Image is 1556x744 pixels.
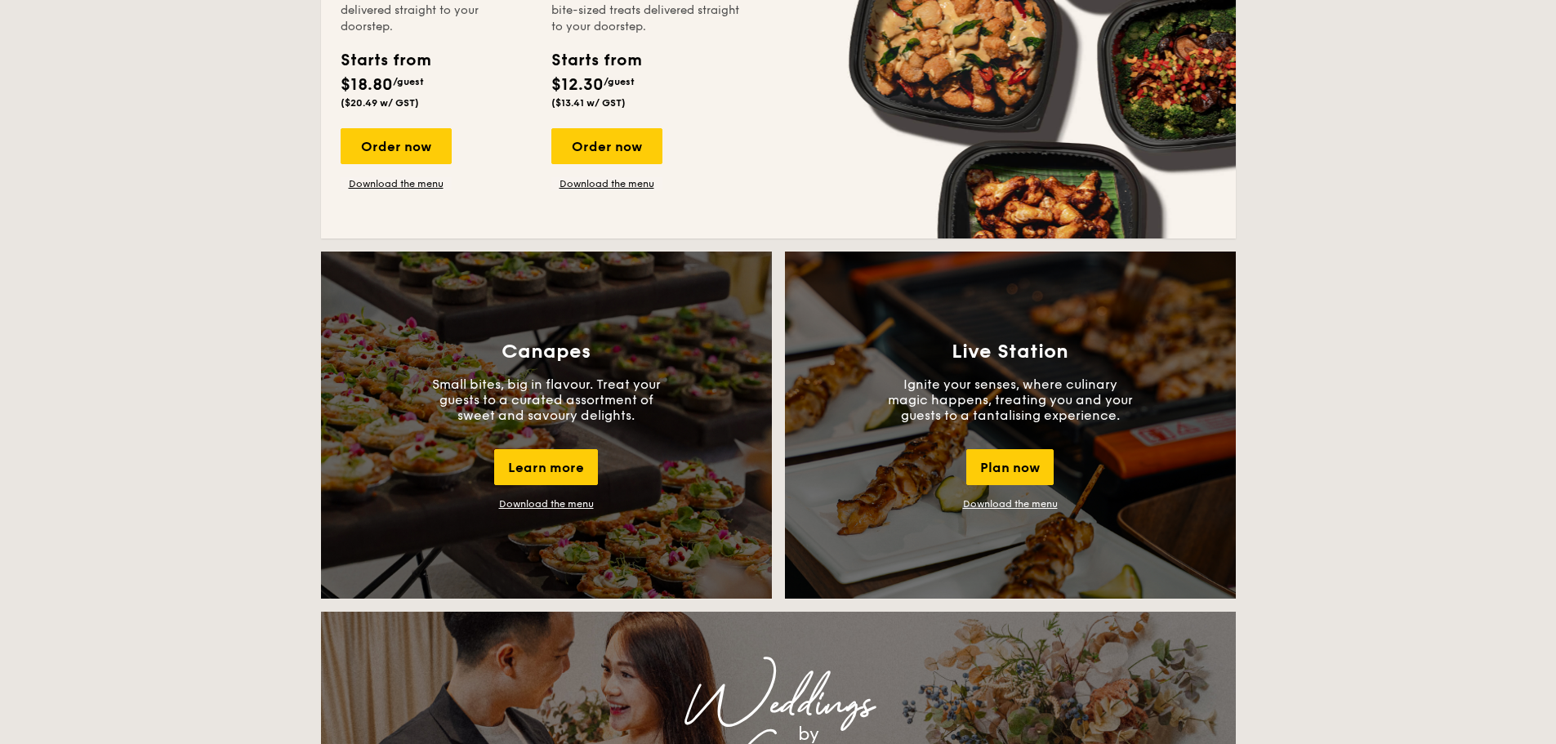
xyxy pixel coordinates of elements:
span: $12.30 [551,75,604,95]
a: Download the menu [341,177,452,190]
span: /guest [604,76,635,87]
a: Download the menu [963,498,1058,510]
div: Starts from [551,48,640,73]
span: $18.80 [341,75,393,95]
p: Small bites, big in flavour. Treat your guests to a curated assortment of sweet and savoury delig... [424,376,669,423]
h3: Canapes [502,341,591,363]
div: Plan now [966,449,1054,485]
div: Weddings [465,690,1092,719]
div: Order now [551,128,662,164]
div: Starts from [341,48,430,73]
a: Download the menu [551,177,662,190]
h3: Live Station [952,341,1068,363]
div: Learn more [494,449,598,485]
span: /guest [393,76,424,87]
div: Order now [341,128,452,164]
p: Ignite your senses, where culinary magic happens, treating you and your guests to a tantalising e... [888,376,1133,423]
span: ($20.49 w/ GST) [341,97,419,109]
a: Download the menu [499,498,594,510]
span: ($13.41 w/ GST) [551,97,626,109]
